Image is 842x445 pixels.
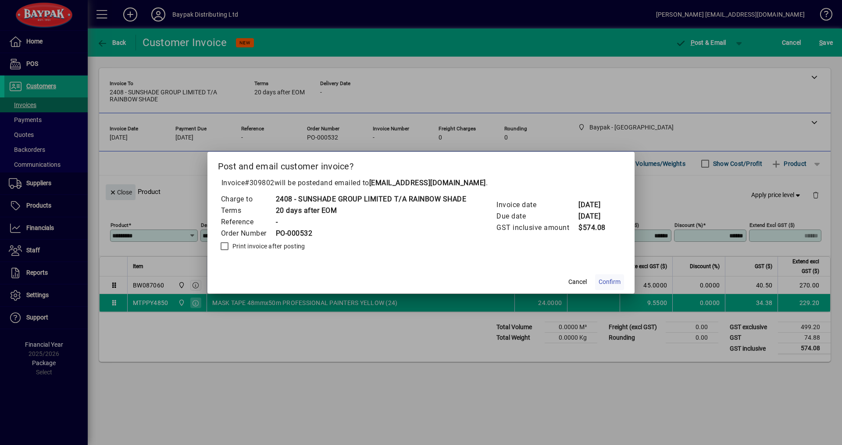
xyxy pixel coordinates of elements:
[578,222,613,233] td: $574.08
[275,194,467,205] td: 2408 - SUNSHADE GROUP LIMITED T/A RAINBOW SHADE
[578,199,613,211] td: [DATE]
[207,152,635,177] h2: Post and email customer invoice?
[275,216,467,228] td: -
[496,211,578,222] td: Due date
[221,205,275,216] td: Terms
[578,211,613,222] td: [DATE]
[275,228,467,239] td: PO-000532
[218,178,624,188] p: Invoice will be posted .
[231,242,305,251] label: Print invoice after posting
[599,277,621,287] span: Confirm
[568,277,587,287] span: Cancel
[245,179,275,187] span: #309802
[595,274,624,290] button: Confirm
[369,179,486,187] b: [EMAIL_ADDRESS][DOMAIN_NAME]
[564,274,592,290] button: Cancel
[221,216,275,228] td: Reference
[221,194,275,205] td: Charge to
[320,179,486,187] span: and emailed to
[275,205,467,216] td: 20 days after EOM
[496,222,578,233] td: GST inclusive amount
[221,228,275,239] td: Order Number
[496,199,578,211] td: Invoice date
